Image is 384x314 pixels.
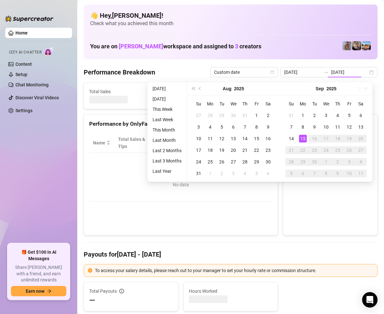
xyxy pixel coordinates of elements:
button: Earn nowarrow-right [11,286,66,296]
a: Setup [15,72,27,77]
a: Discover Viral Videos [15,95,59,100]
span: Active Chats [164,88,222,95]
img: George [352,41,361,50]
h4: Payouts for [DATE] - [DATE] [84,250,378,259]
div: Sales by OnlyFans Creator [288,120,372,128]
span: Earn now [26,289,44,294]
span: Name [93,139,105,146]
span: calendar [270,70,274,74]
span: Custom date [214,67,274,77]
h4: Performance Breakdown [84,68,155,77]
a: Home [15,30,28,35]
span: Share [PERSON_NAME] with a friend, and earn unlimited rewards [11,264,66,283]
span: Hours Worked [189,288,273,295]
div: Performance by OnlyFans Creator [89,120,272,128]
span: Chat Conversion [234,136,264,150]
span: info-circle [119,289,124,293]
span: Messages Sent [239,88,297,95]
span: exclamation-circle [88,268,92,273]
div: Est. Hours Worked [159,136,188,150]
img: Joey [342,41,351,50]
div: No data [96,181,266,188]
a: Settings [15,108,33,113]
span: Izzy AI Chatter [9,49,42,55]
span: [PERSON_NAME] [119,43,163,50]
span: Total Sales & Tips [118,136,146,150]
img: Zach [362,41,371,50]
a: Chat Monitoring [15,82,49,87]
a: Content [15,62,32,67]
div: Open Intercom Messenger [362,292,378,308]
span: to [323,70,329,75]
span: swap-right [323,70,329,75]
h4: 👋 Hey, [PERSON_NAME] ! [90,11,371,20]
span: Total Payouts [89,288,117,295]
input: End date [331,69,368,76]
span: Sales / Hour [201,136,220,150]
span: arrow-right [47,289,52,293]
th: Chat Conversion [230,133,273,153]
input: Start date [284,69,321,76]
span: Total Sales [89,88,148,95]
img: logo-BBDzfeDw.svg [5,15,53,22]
span: 🎁 Get $100 in AI Messages [11,249,66,262]
span: Check what you achieved this month [90,20,371,27]
h1: You are on workspace and assigned to creators [90,43,261,50]
div: To access your salary details, please reach out to your manager to set your hourly rate or commis... [95,267,373,274]
th: Sales / Hour [197,133,229,153]
th: Total Sales & Tips [114,133,155,153]
span: — [89,295,95,306]
span: 3 [235,43,238,50]
img: AI Chatter [44,47,54,56]
th: Name [89,133,114,153]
